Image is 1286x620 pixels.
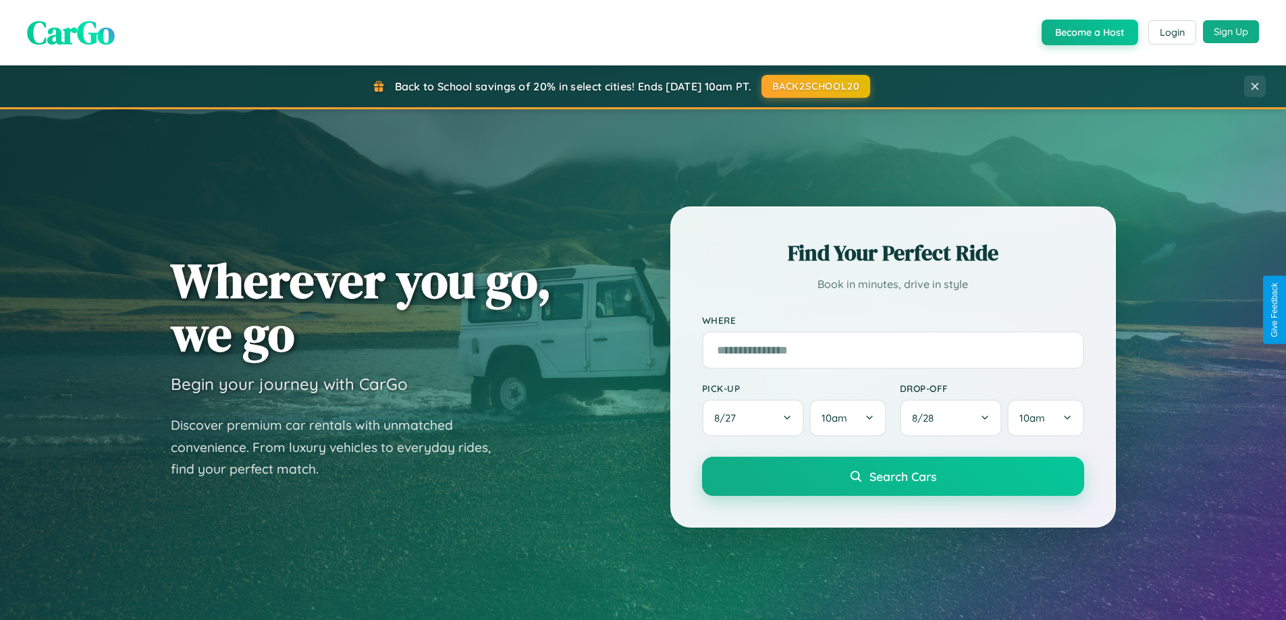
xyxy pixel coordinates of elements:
button: 8/28 [900,399,1002,436]
button: Search Cars [702,457,1084,496]
button: 10am [1007,399,1083,436]
label: Pick-up [702,383,886,394]
span: 10am [822,412,847,424]
p: Discover premium car rentals with unmatched convenience. From luxury vehicles to everyday rides, ... [171,414,508,480]
div: Give Feedback [1270,283,1279,337]
span: Search Cars [869,469,936,484]
button: Sign Up [1203,20,1259,43]
button: Become a Host [1042,20,1138,45]
label: Drop-off [900,383,1084,394]
span: 8 / 28 [912,412,940,424]
h2: Find Your Perfect Ride [702,238,1084,268]
span: Back to School savings of 20% in select cities! Ends [DATE] 10am PT. [395,80,751,93]
span: 10am [1019,412,1045,424]
button: Login [1148,20,1196,45]
span: 8 / 27 [714,412,743,424]
label: Where [702,314,1084,326]
h3: Begin your journey with CarGo [171,374,408,394]
button: BACK2SCHOOL20 [761,75,870,98]
h1: Wherever you go, we go [171,254,552,360]
p: Book in minutes, drive in style [702,275,1084,294]
button: 8/27 [702,399,805,436]
button: 10am [809,399,886,436]
span: CarGo [27,10,115,55]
